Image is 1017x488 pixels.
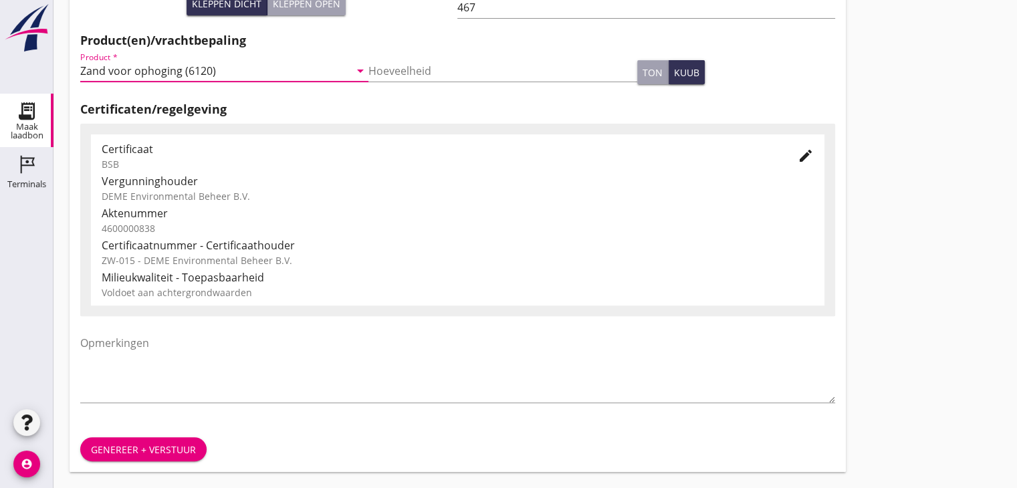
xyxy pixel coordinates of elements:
[352,63,368,79] i: arrow_drop_down
[102,237,814,253] div: Certificaatnummer - Certificaathouder
[102,141,776,157] div: Certificaat
[80,437,207,461] button: Genereer + verstuur
[80,31,835,49] h2: Product(en)/vrachtbepaling
[102,157,776,171] div: BSB
[102,285,814,299] div: Voldoet aan achtergrondwaarden
[102,173,814,189] div: Vergunninghouder
[669,60,705,84] button: kuub
[102,205,814,221] div: Aktenummer
[7,180,46,189] div: Terminals
[80,100,835,118] h2: Certificaten/regelgeving
[91,443,196,457] div: Genereer + verstuur
[102,221,814,235] div: 4600000838
[674,66,699,80] div: kuub
[13,451,40,477] i: account_circle
[102,253,814,267] div: ZW-015 - DEME Environmental Beheer B.V.
[102,189,814,203] div: DEME Environmental Beheer B.V.
[80,60,350,82] input: Product *
[368,60,638,82] input: Hoeveelheid
[3,3,51,53] img: logo-small.a267ee39.svg
[637,60,669,84] button: ton
[798,148,814,164] i: edit
[643,66,663,80] div: ton
[80,332,835,402] textarea: Opmerkingen
[102,269,814,285] div: Milieukwaliteit - Toepasbaarheid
